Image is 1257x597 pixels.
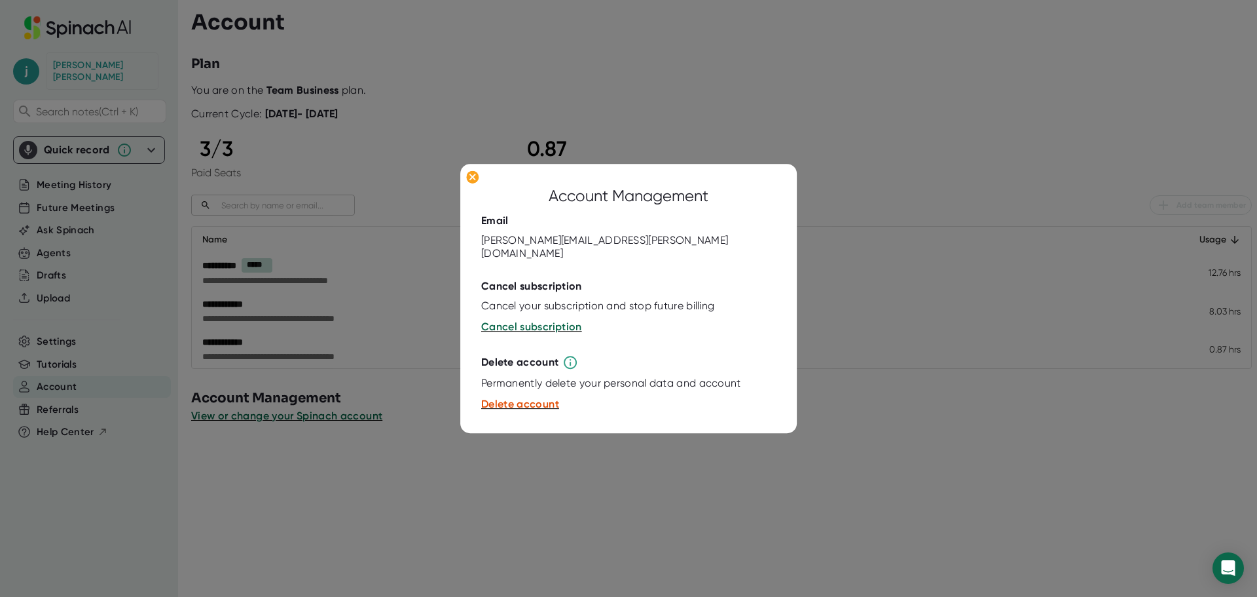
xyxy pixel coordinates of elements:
[1212,552,1244,584] div: Open Intercom Messenger
[481,235,776,261] div: [PERSON_NAME][EMAIL_ADDRESS][PERSON_NAME][DOMAIN_NAME]
[481,397,559,413] button: Delete account
[481,321,582,334] span: Cancel subscription
[481,356,558,370] div: Delete account
[481,215,509,228] div: Email
[481,398,559,411] span: Delete account
[481,320,582,336] button: Cancel subscription
[481,300,714,313] div: Cancel your subscription and stop future billing
[549,185,708,208] div: Account Management
[481,280,582,294] div: Cancel subscription
[481,377,741,391] div: Permanently delete your personal data and account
